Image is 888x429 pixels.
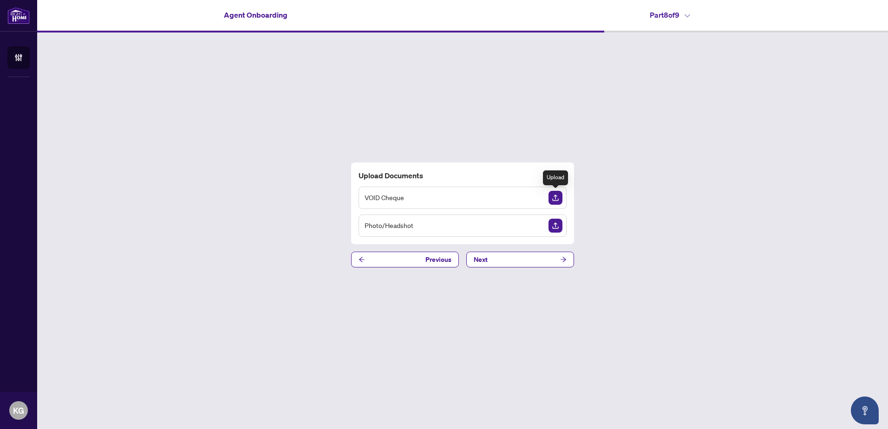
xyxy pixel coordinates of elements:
img: Upload Document [548,219,562,233]
h4: Upload Documents [359,170,567,181]
h4: Agent Onboarding [224,9,287,20]
span: Photo/Headshot [365,220,413,231]
img: logo [7,7,30,24]
button: Next [466,252,574,267]
h4: Part 8 of 9 [650,9,690,20]
button: Open asap [851,396,879,424]
span: Next [474,252,488,267]
span: Previous [425,252,451,267]
span: VOID Cheque [365,192,404,203]
span: arrow-right [560,256,567,263]
div: Upload [543,170,568,185]
span: KG [13,404,24,417]
img: Upload Document [548,191,562,205]
span: arrow-left [359,256,365,263]
button: Previous [351,252,459,267]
